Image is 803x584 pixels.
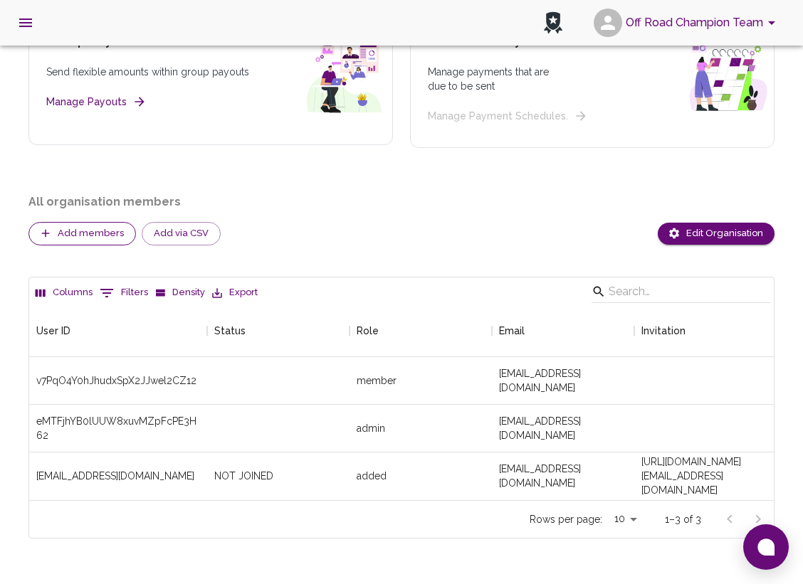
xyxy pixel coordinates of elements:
button: Density [152,282,209,304]
div: 10 [608,509,642,529]
div: http://dash.chimoney.io/team/join/9efcb91b-770b-4c99-8a89-bc9d3a0cd280/sshekar9@asu.edu [641,455,798,497]
h2: All organisation members [28,193,775,211]
img: group spend [301,31,392,122]
div: sshekar9@asu.edu [499,462,627,490]
div: sshekar9@asu.edu [36,469,194,483]
div: NOT JOINED [214,469,273,483]
div: shivenshekar01@gmail.com [499,366,627,395]
div: Search [592,280,771,306]
div: obi@pixelpiratestudio.com [499,414,627,442]
button: Show filters [96,282,152,304]
button: Open chat window [743,524,789,570]
div: Status [207,305,350,356]
div: member [357,373,397,388]
div: Role [357,305,379,356]
label: Add via CSV [142,222,221,245]
div: admin [357,421,385,435]
p: Send flexible amounts within group payouts [46,65,249,79]
p: Rows per page: [530,512,602,526]
button: Export [209,282,261,304]
p: 1–3 of 3 [665,512,701,526]
button: account of current user [588,4,786,41]
p: Manage payments that are due to be sent [428,65,565,93]
button: Edit Organisation [658,223,775,245]
div: Role [350,305,492,356]
div: Email [499,305,525,356]
img: business scheduling [683,32,774,123]
div: Invitation [641,305,686,356]
button: Select columns [32,282,96,304]
button: Add members [28,222,136,245]
div: User ID [36,305,70,356]
button: Manage Payouts [46,93,144,111]
div: Status [214,305,246,356]
div: added [357,469,387,483]
div: User ID [29,305,207,356]
input: Search… [609,280,750,303]
div: eMTFjhYB0lUUW8xuvMZpFcPE3H62 [36,414,200,442]
div: v7PqO4Y0hJhudxSpX2JJwel2CZ12 [36,373,196,388]
button: open drawer [9,6,43,40]
div: Email [492,305,634,356]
